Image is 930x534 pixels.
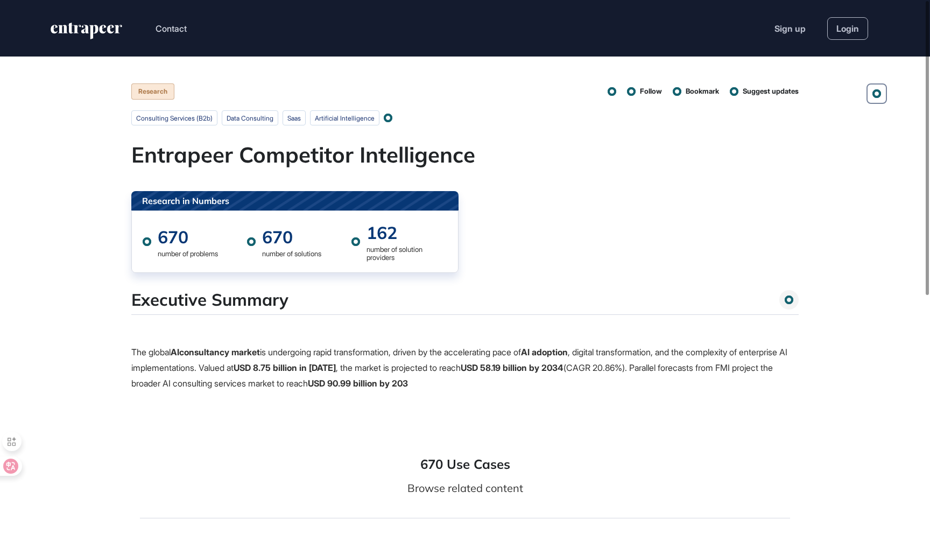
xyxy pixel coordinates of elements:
div: Browse related content [407,480,523,496]
div: number of solutions [262,250,321,258]
li: 670 Use Cases [420,456,510,472]
div: number of solution providers [367,245,447,262]
button: Follow [627,86,662,97]
h4: Executive Summary [131,290,288,310]
li: artificial intelligence [310,110,379,125]
div: number of problems [158,250,218,258]
p: The global is undergoing rapid transformation, driven by the accelerating pace of , digital trans... [131,345,799,391]
strong: AIconsultancy market [171,347,260,357]
strong: USD 90.99 billion by 203 [308,378,408,389]
strong: AI adoption [521,347,568,357]
button: Contact [156,22,187,36]
h1: Entrapeer Competitor Intelligence [131,142,799,167]
span: Bookmark [686,86,719,97]
span: Follow [640,86,662,97]
div: 162 [367,222,447,243]
li: data consulting [222,110,278,125]
a: Sign up [774,22,806,35]
div: Research in Numbers [131,191,459,210]
strong: USD 8.75 billion in [DATE] [234,362,336,373]
button: Bookmark [673,86,719,97]
div: 670 [158,226,218,248]
li: saas [283,110,306,125]
span: Suggest updates [743,86,799,97]
a: entrapeer-logo [50,23,123,43]
button: Suggest updates [730,86,799,97]
strong: USD 58.19 billion by 2034 [461,362,563,373]
li: consulting services (b2b) [131,110,217,125]
div: Research [131,83,174,100]
a: Login [827,17,868,40]
div: 670 [262,226,321,248]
